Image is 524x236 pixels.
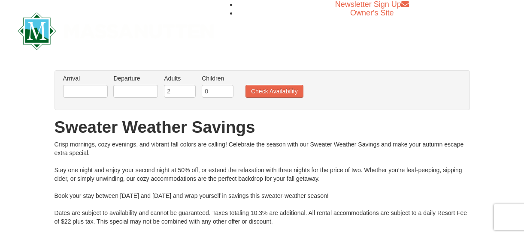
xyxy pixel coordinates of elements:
label: Children [202,74,233,83]
a: Owner's Site [350,9,394,17]
h1: Sweater Weather Savings [55,119,470,136]
button: Check Availability [245,85,303,98]
img: Massanutten Resort Logo [18,12,214,50]
label: Arrival [63,74,108,83]
label: Departure [113,74,158,83]
a: Massanutten Resort [18,20,214,40]
label: Adults [164,74,196,83]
